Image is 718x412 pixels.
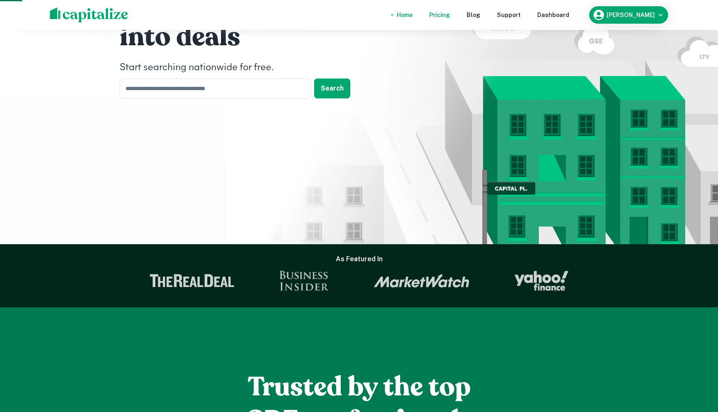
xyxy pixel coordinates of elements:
[676,346,718,385] iframe: Chat Widget
[497,10,521,20] a: Support
[120,20,369,54] h1: into deals
[537,10,569,20] a: Dashboard
[589,6,668,24] button: [PERSON_NAME]
[50,7,128,22] img: capitalize-logo.png
[514,271,568,291] img: Yahoo Finance
[397,10,413,20] a: Home
[314,78,350,98] button: Search
[374,274,470,288] img: Market Watch
[467,10,480,20] a: Blog
[336,254,383,264] h6: As Featured In
[279,271,329,291] img: Business Insider
[120,60,369,75] h4: Start searching nationwide for free.
[429,10,450,20] a: Pricing
[150,274,234,287] img: The Real Deal
[607,12,655,18] h6: [PERSON_NAME]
